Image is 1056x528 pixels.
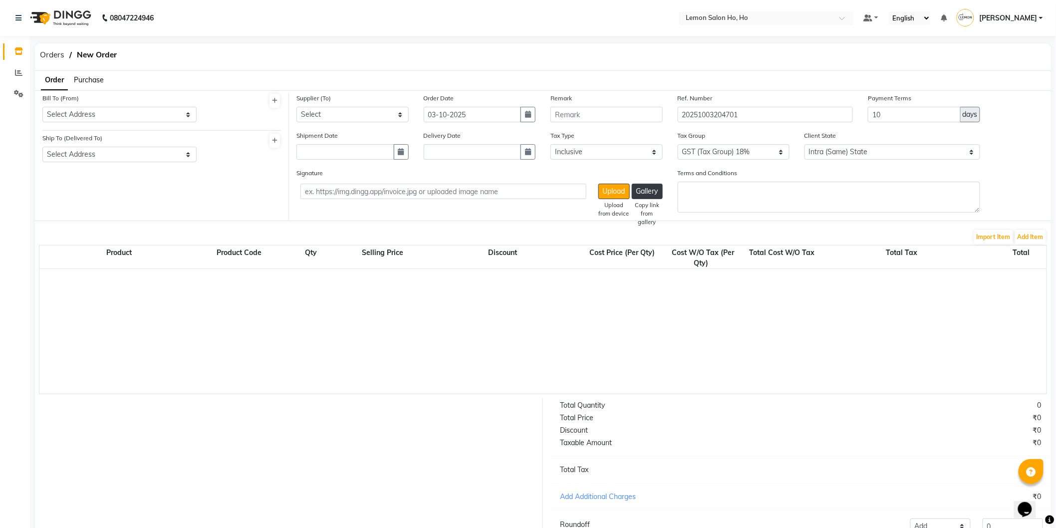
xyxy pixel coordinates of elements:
button: Import Item [974,230,1013,244]
div: Total Quantity [552,400,801,411]
div: Total Tax [552,465,801,475]
span: Selling Price [360,246,406,259]
div: Product [39,248,199,268]
label: Supplier (To) [296,94,331,103]
span: Cost W/O Tax (Per Qty) [670,246,735,269]
img: logo [25,4,94,32]
div: Total Price [552,413,801,423]
div: Add Additional Charges [552,492,801,502]
iframe: chat widget [1014,488,1046,518]
label: Order Date [424,94,454,103]
label: Tax Type [550,131,574,140]
span: Cost Price (Per Qty) [588,246,657,259]
span: Purchase [74,75,104,84]
span: Order [45,75,64,84]
b: 08047224946 [110,4,154,32]
label: Terms and Conditions [678,169,738,178]
div: Copy link from gallery [632,201,663,226]
div: Product Code [199,248,279,268]
div: ₹0 [801,492,1050,502]
label: Bill To (From) [42,94,79,103]
button: Upload [598,184,630,199]
label: Payment Terms [868,94,911,103]
label: Delivery Date [424,131,461,140]
label: Tax Group [678,131,706,140]
div: ₹0 [801,413,1050,423]
input: ex. https://img.dingg.app/invoice.jpg or uploaded image name [300,184,586,199]
label: Remark [550,94,572,103]
label: Signature [296,169,323,178]
div: Total Cost W/O Tax [742,248,822,268]
img: Mohammed Faisal [957,9,974,26]
div: Total Tax [822,248,982,268]
label: Client State [804,131,836,140]
label: Shipment Date [296,131,338,140]
span: New Order [72,46,122,64]
div: ₹0 [801,465,1050,475]
div: Discount [552,425,801,436]
div: Discount [423,248,582,268]
span: Orders [35,46,69,64]
div: Taxable Amount [552,438,801,448]
label: Ship To (Delivered To) [42,134,102,143]
div: Upload from device [598,201,630,218]
span: [PERSON_NAME] [979,13,1037,23]
button: Add Item [1015,230,1046,244]
span: days [963,109,978,120]
div: ₹0 [801,425,1050,436]
div: Qty [279,248,343,268]
button: Gallery [632,184,663,199]
input: Remark [550,107,663,122]
div: 0 [801,400,1050,411]
div: ₹0 [801,438,1050,448]
label: Ref. Number [678,94,713,103]
input: Reference Number [678,107,853,122]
